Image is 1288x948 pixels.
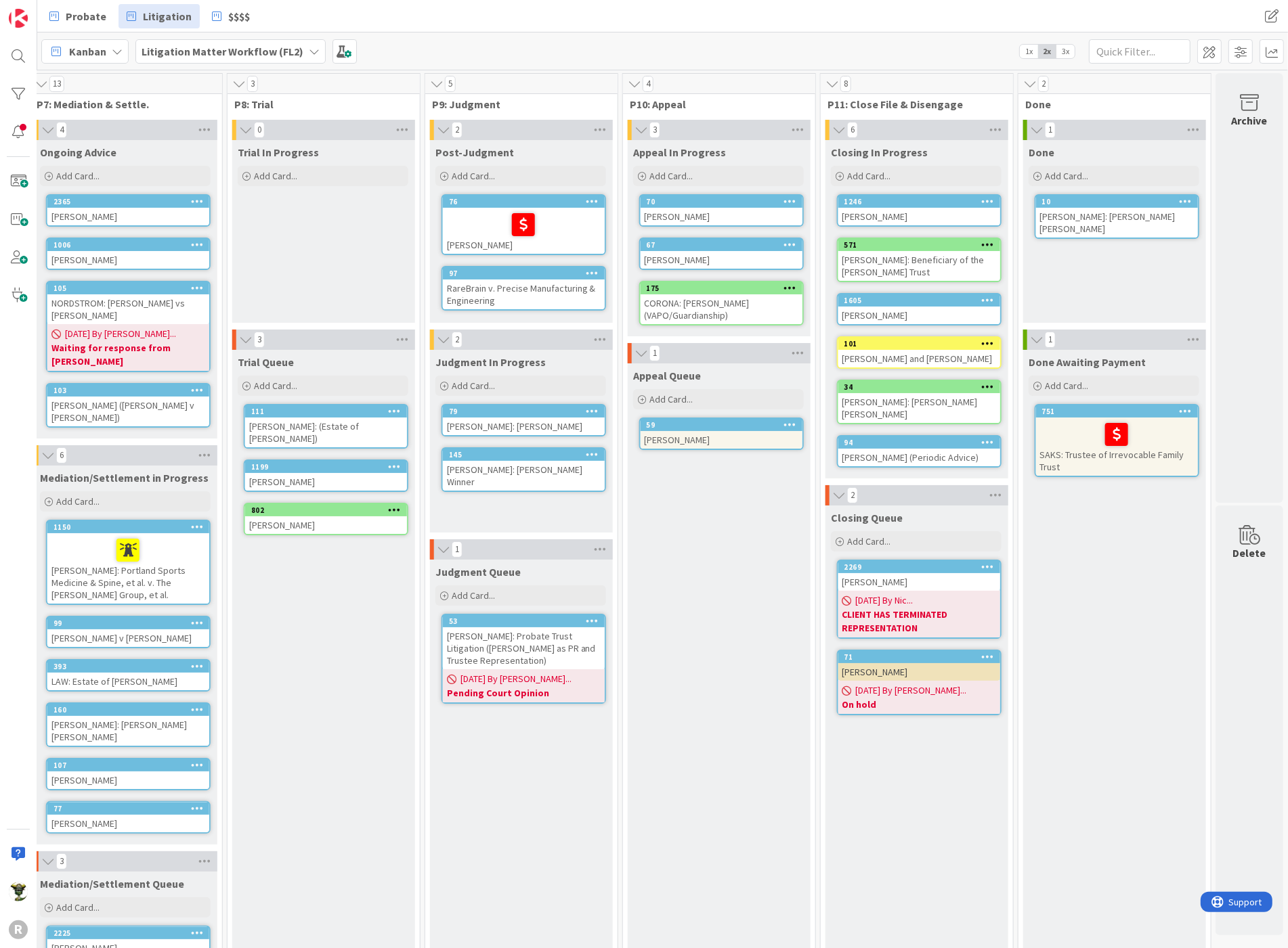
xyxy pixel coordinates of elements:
div: 1006 [47,239,209,251]
div: 2269 [838,561,1000,573]
div: 751 [1036,405,1198,417]
span: 1 [1045,122,1056,138]
a: Probate [41,4,114,28]
span: 2 [1038,76,1049,92]
div: [PERSON_NAME] [838,663,1000,681]
span: 3 [247,76,258,92]
div: [PERSON_NAME] [245,516,407,534]
div: 71[PERSON_NAME] [838,651,1000,681]
span: 3 [649,122,660,138]
div: 175CORONA: [PERSON_NAME] (VAPO/Guardianship) [641,282,802,324]
a: 1605[PERSON_NAME] [837,293,1002,325]
div: 10 [1036,196,1198,208]
a: 145[PERSON_NAME]: [PERSON_NAME] Winner [442,447,606,492]
span: Ongoing Advice [40,145,116,159]
div: 105 [53,284,209,293]
div: 101 [844,339,1000,348]
div: 10 [1042,197,1198,206]
span: Appeal In Progress [633,145,726,159]
div: [PERSON_NAME] [641,251,802,269]
span: Closing Queue [831,511,903,524]
span: 2 [847,487,858,503]
span: Kanban [69,43,106,60]
div: 2225 [47,927,209,939]
div: [PERSON_NAME] [47,251,209,269]
span: 2 [452,122,463,138]
div: 1150 [47,521,209,533]
div: 67 [647,240,802,250]
div: 107 [47,759,209,771]
div: 2225 [53,928,209,938]
span: 3 [56,853,67,870]
div: 145 [449,450,605,459]
span: Add Card... [254,380,297,392]
span: Add Card... [1045,170,1088,182]
div: 393LAW: Estate of [PERSON_NAME] [47,660,209,690]
b: Litigation Matter Workflow (FL2) [142,45,303,58]
div: 77 [47,803,209,815]
a: 94[PERSON_NAME] (Periodic Advice) [837,435,1002,468]
a: 1199[PERSON_NAME] [244,459,408,492]
div: 145[PERSON_NAME]: [PERSON_NAME] Winner [443,449,605,491]
div: 802 [251,505,407,515]
a: 79[PERSON_NAME]: [PERSON_NAME] [442,404,606,436]
span: 1 [452,541,463,558]
span: 3x [1056,45,1075,58]
div: 1199[PERSON_NAME] [245,461,407,491]
span: P11: Close File & Disengage [828,97,996,111]
div: 1199 [251,462,407,472]
span: 1x [1020,45,1038,58]
div: 1150[PERSON_NAME]: Portland Sports Medicine & Spine, et al. v. The [PERSON_NAME] Group, et al. [47,521,209,604]
div: 99 [53,618,209,628]
span: [DATE] By [PERSON_NAME]... [856,683,967,698]
div: 1199 [245,461,407,473]
span: Add Card... [452,380,495,392]
span: Add Card... [847,170,890,182]
div: 99[PERSON_NAME] v [PERSON_NAME] [47,617,209,647]
span: Litigation [143,8,192,24]
div: [PERSON_NAME] (Periodic Advice) [838,449,1000,466]
span: Add Card... [452,589,495,602]
a: 71[PERSON_NAME][DATE] By [PERSON_NAME]...On hold [837,650,1002,715]
div: 67 [641,239,802,251]
div: [PERSON_NAME]: [PERSON_NAME] [443,417,605,435]
span: Add Card... [1045,380,1088,392]
a: 751SAKS: Trustee of Irrevocable Family Trust [1035,404,1199,477]
div: R [9,920,28,939]
div: 101 [838,338,1000,350]
div: 571 [838,239,1000,251]
div: [PERSON_NAME]: Beneficiary of the [PERSON_NAME] Trust [838,251,1000,281]
div: [PERSON_NAME] [838,307,1000,324]
div: 1246 [838,196,1000,208]
div: 71 [844,652,1000,662]
a: 97RareBrain v. Precise Manufacturing & Engineering [442,266,606,311]
div: [PERSON_NAME] v [PERSON_NAME] [47,629,209,647]
div: 111 [245,405,407,417]
div: 67[PERSON_NAME] [641,239,802,269]
a: 393LAW: Estate of [PERSON_NAME] [46,659,211,692]
div: 53[PERSON_NAME]: Probate Trust Litigation ([PERSON_NAME] as PR and Trustee Representation) [443,615,605,669]
div: 1605 [844,296,1000,305]
div: [PERSON_NAME] [838,573,1000,591]
div: 1006 [53,240,209,250]
span: 2x [1038,45,1056,58]
div: [PERSON_NAME] and [PERSON_NAME] [838,350,1000,367]
div: 59 [641,419,802,431]
div: 34[PERSON_NAME]: [PERSON_NAME] [PERSON_NAME] [838,381,1000,423]
div: [PERSON_NAME] [443,208,605,254]
div: 97RareBrain v. Precise Manufacturing & Engineering [443,267,605,309]
div: Archive [1232,112,1268,129]
div: 2365[PERSON_NAME] [47,196,209,225]
a: 10[PERSON_NAME]: [PERSON_NAME] [PERSON_NAME] [1035,194,1199,239]
a: 2269[PERSON_NAME][DATE] By Nic...CLIENT HAS TERMINATED REPRESENTATION [837,560,1002,639]
a: 2365[PERSON_NAME] [46,194,211,227]
span: Appeal Queue [633,369,701,382]
span: Add Card... [56,170,100,182]
div: 1246 [844,197,1000,206]
div: 97 [449,269,605,278]
div: 77 [53,804,209,813]
div: 53 [449,616,605,626]
span: Add Card... [649,170,693,182]
div: [PERSON_NAME] [47,815,209,832]
span: $$$$ [228,8,250,24]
